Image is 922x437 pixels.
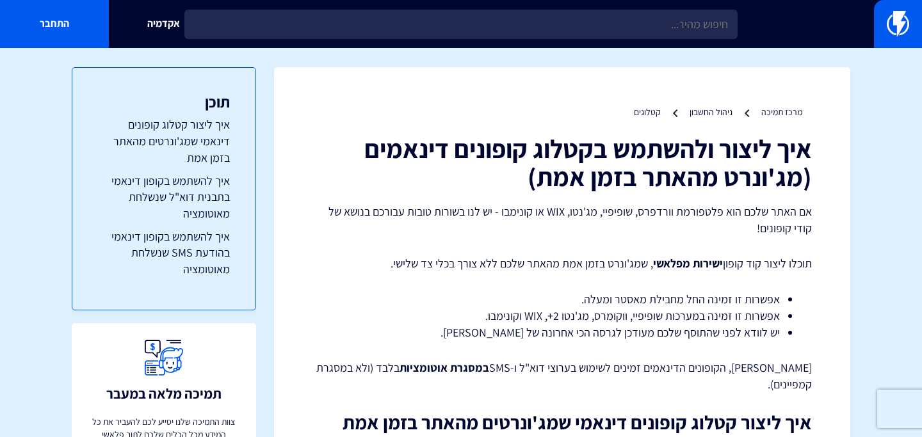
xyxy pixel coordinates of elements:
a: איך להשתמש בקופון דינאמי בתבנית דוא"ל שנשלחת מאוטומציה [98,173,230,222]
strong: אוטומציות [400,360,448,375]
p: אם האתר שלכם הוא פלטפורמת וורדפרס, שופיפיי, מג'נטו, WIX או קונימבו - יש לנו בשורות טובות עבורכם ב... [312,203,812,236]
a: קטלוגים [634,106,661,118]
h2: איך ליצור קטלוג קופונים דינאמי שמג'ונרטים מהאתר בזמן אמת [312,412,812,433]
li: אפשרות זו זמינה במערכות שופיפיי, ווקומרס, מג'נטו 2+, WIX וקונימבו. [344,308,780,324]
input: חיפוש מהיר... [184,10,738,39]
strong: במסגרת [450,360,489,375]
h3: תוכן [98,93,230,110]
a: מרכז תמיכה [761,106,802,118]
strong: ישירות מפלאשי [653,256,723,271]
h3: תמיכה מלאה במעבר [106,386,222,401]
li: אפשרות זו זמינה החל מחבילת מאסטר ומעלה. [344,291,780,308]
p: [PERSON_NAME], הקופונים הדינאמים זמינים לשימוש בערוצי דוא"ל ו-SMS בלבד (ולא במסגרת קמפיינים). [312,360,812,392]
a: איך ליצור קטלוג קופונים דינאמי שמג'ונרטים מהאתר בזמן אמת [98,116,230,166]
h1: איך ליצור ולהשתמש בקטלוג קופונים דינאמים (מג'ונרט מהאתר בזמן אמת) [312,134,812,191]
p: תוכלו ליצור קוד קופון , שמג'ונרט בזמן אמת מהאתר שלכם ללא צורך בכלי צד שלישי. [312,255,812,272]
a: איך להשתמש בקופון דינאמי בהודעת SMS שנשלחת מאוטומציה [98,228,230,278]
li: יש לוודא לפני שהתוסף שלכם מעודכן לגרסה הכי אחרונה של [PERSON_NAME]. [344,324,780,341]
a: ניהול החשבון [690,106,732,118]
